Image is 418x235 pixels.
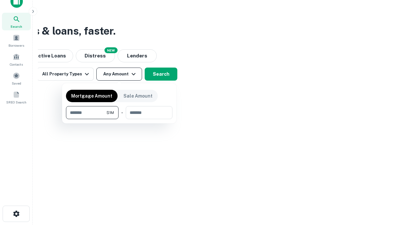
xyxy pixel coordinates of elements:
p: Sale Amount [123,92,153,100]
p: Mortgage Amount [71,92,112,100]
div: - [121,106,123,119]
span: $1M [106,110,114,116]
iframe: Chat Widget [385,183,418,214]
